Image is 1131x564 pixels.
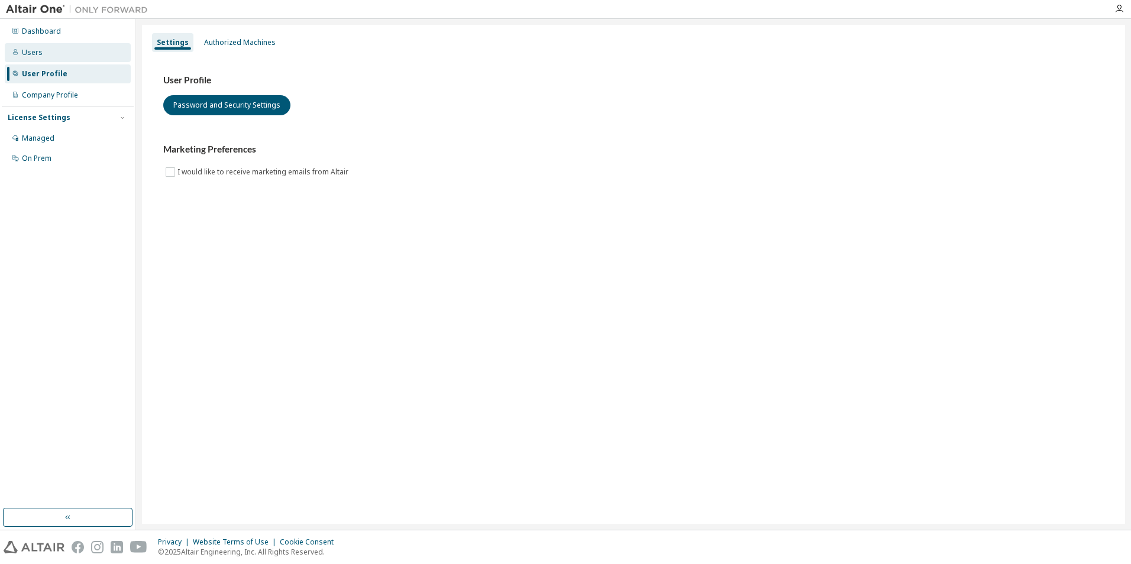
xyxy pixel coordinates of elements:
div: Users [22,48,43,57]
div: Cookie Consent [280,537,341,547]
p: © 2025 Altair Engineering, Inc. All Rights Reserved. [158,547,341,557]
div: User Profile [22,69,67,79]
h3: Marketing Preferences [163,144,1104,155]
div: Authorized Machines [204,38,276,47]
div: Company Profile [22,90,78,100]
div: Dashboard [22,27,61,36]
img: instagram.svg [91,541,104,553]
div: Managed [22,134,54,143]
div: License Settings [8,113,70,122]
img: linkedin.svg [111,541,123,553]
h3: User Profile [163,74,1104,86]
div: Settings [157,38,189,47]
button: Password and Security Settings [163,95,290,115]
img: youtube.svg [130,541,147,553]
img: Altair One [6,4,154,15]
img: altair_logo.svg [4,541,64,553]
img: facebook.svg [72,541,84,553]
div: Website Terms of Use [193,537,280,547]
div: Privacy [158,537,193,547]
label: I would like to receive marketing emails from Altair [177,165,351,179]
div: On Prem [22,154,51,163]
